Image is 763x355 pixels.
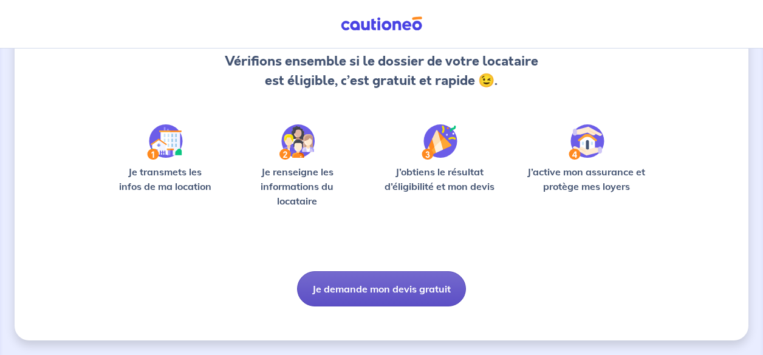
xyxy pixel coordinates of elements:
[522,164,651,194] p: J’active mon assurance et protège mes loyers
[297,271,466,306] button: Je demande mon devis gratuit
[422,124,457,160] img: /static/f3e743aab9439237c3e2196e4328bba9/Step-3.svg
[279,124,315,160] img: /static/c0a346edaed446bb123850d2d04ad552/Step-2.svg
[238,164,357,208] p: Je renseigne les informations du locataire
[147,124,183,160] img: /static/90a569abe86eec82015bcaae536bd8e6/Step-1.svg
[336,16,427,32] img: Cautioneo
[112,164,218,194] p: Je transmets les infos de ma location
[377,164,502,194] p: J’obtiens le résultat d’éligibilité et mon devis
[224,52,539,90] p: Vérifions ensemble si le dossier de votre locataire est éligible, c’est gratuit et rapide 😉.
[569,124,604,160] img: /static/bfff1cf634d835d9112899e6a3df1a5d/Step-4.svg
